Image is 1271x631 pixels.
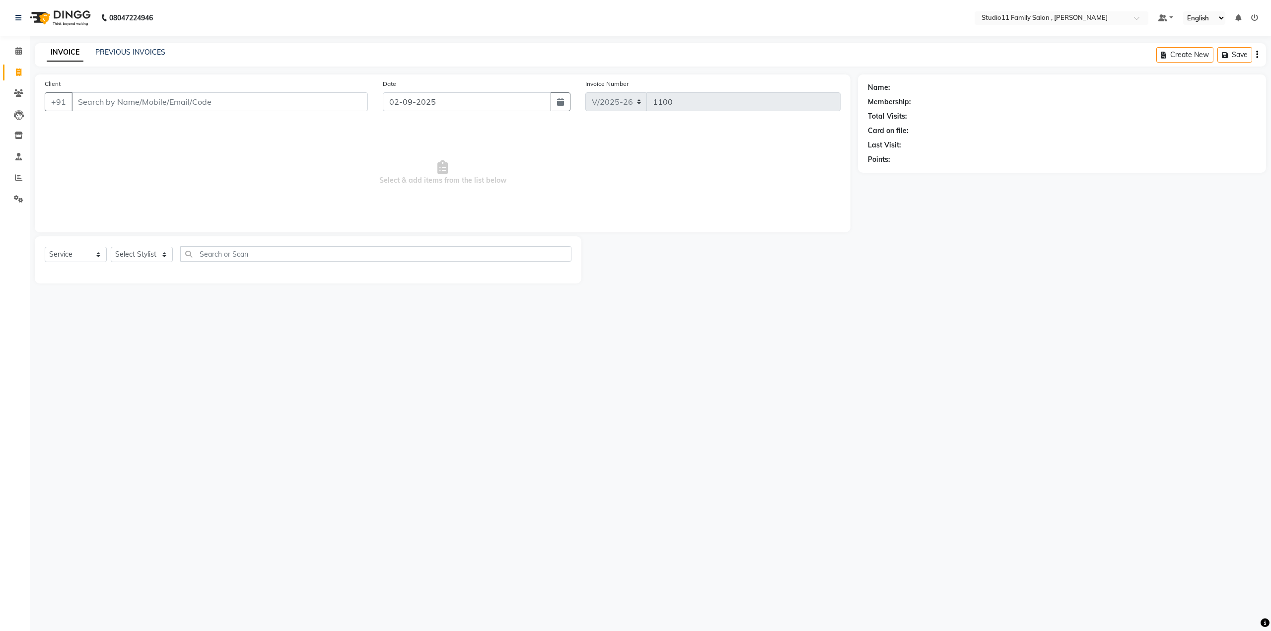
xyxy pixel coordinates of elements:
span: Select & add items from the list below [45,123,841,222]
a: INVOICE [47,44,83,62]
div: Card on file: [868,126,909,136]
div: Points: [868,154,890,165]
button: Create New [1156,47,1213,63]
input: Search or Scan [180,246,571,262]
button: +91 [45,92,72,111]
div: Last Visit: [868,140,901,150]
div: Total Visits: [868,111,907,122]
div: Name: [868,82,890,93]
img: logo [25,4,93,32]
label: Client [45,79,61,88]
label: Invoice Number [585,79,629,88]
input: Search by Name/Mobile/Email/Code [71,92,368,111]
a: PREVIOUS INVOICES [95,48,165,57]
div: Membership: [868,97,911,107]
button: Save [1217,47,1252,63]
label: Date [383,79,396,88]
b: 08047224946 [109,4,153,32]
